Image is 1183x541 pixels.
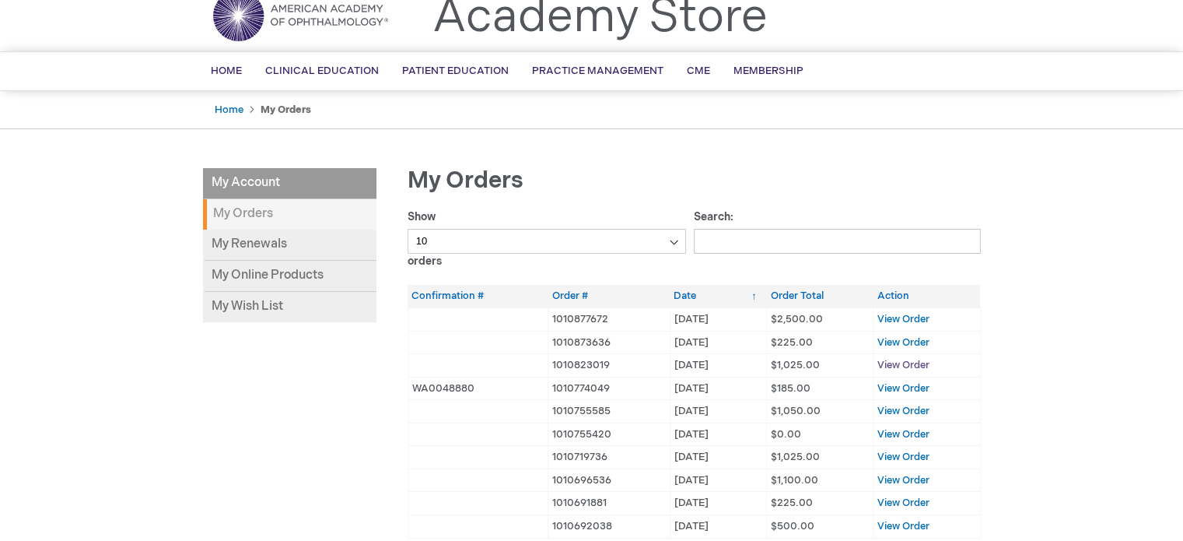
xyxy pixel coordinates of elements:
span: $1,100.00 [771,474,818,487]
span: $500.00 [771,520,814,532]
span: $1,025.00 [771,359,820,371]
th: Order #: activate to sort column ascending [548,285,670,307]
td: 1010719736 [548,446,670,469]
td: [DATE] [670,331,766,354]
select: Showorders [408,229,687,254]
td: 1010774049 [548,377,670,400]
a: View Order [877,497,929,509]
a: View Order [877,382,929,395]
span: $225.00 [771,336,813,349]
span: Membership [733,65,803,77]
span: My Orders [408,167,523,195]
span: Home [211,65,242,77]
span: $2,500.00 [771,313,823,325]
a: My Online Products [203,261,376,292]
a: Home [215,104,243,116]
span: $0.00 [771,428,801,441]
td: [DATE] [670,446,766,469]
label: Show orders [408,210,687,268]
a: View Order [877,474,929,487]
label: Search: [694,210,981,248]
td: [DATE] [670,469,766,492]
td: 1010692038 [548,515,670,539]
a: View Order [877,336,929,349]
strong: My Orders [261,104,311,116]
td: [DATE] [670,307,766,331]
td: 1010696536 [548,469,670,492]
a: View Order [877,313,929,325]
a: View Order [877,451,929,463]
td: 1010873636 [548,331,670,354]
th: Confirmation #: activate to sort column ascending [408,285,548,307]
a: My Renewals [203,230,376,261]
a: View Order [877,428,929,441]
th: Action: activate to sort column ascending [873,285,980,307]
span: $185.00 [771,382,810,395]
td: [DATE] [670,377,766,400]
th: Date: activate to sort column ascending [670,285,766,307]
td: [DATE] [670,400,766,423]
span: Patient Education [402,65,509,77]
span: CME [687,65,710,77]
span: $1,050.00 [771,405,821,417]
span: Practice Management [532,65,663,77]
span: Clinical Education [265,65,379,77]
td: [DATE] [670,492,766,515]
input: Search: [694,229,981,254]
a: View Order [877,359,929,371]
td: 1010877672 [548,307,670,331]
a: View Order [877,520,929,532]
th: Order Total: activate to sort column ascending [766,285,873,307]
span: $225.00 [771,497,813,509]
a: My Wish List [203,292,376,322]
td: [DATE] [670,423,766,446]
td: 1010755420 [548,423,670,446]
td: [DATE] [670,515,766,539]
span: $1,025.00 [771,451,820,463]
td: [DATE] [670,354,766,378]
td: 1010823019 [548,354,670,378]
td: WA0048880 [408,377,548,400]
td: 1010691881 [548,492,670,515]
td: 1010755585 [548,400,670,423]
strong: My Orders [203,199,376,230]
a: View Order [877,405,929,417]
